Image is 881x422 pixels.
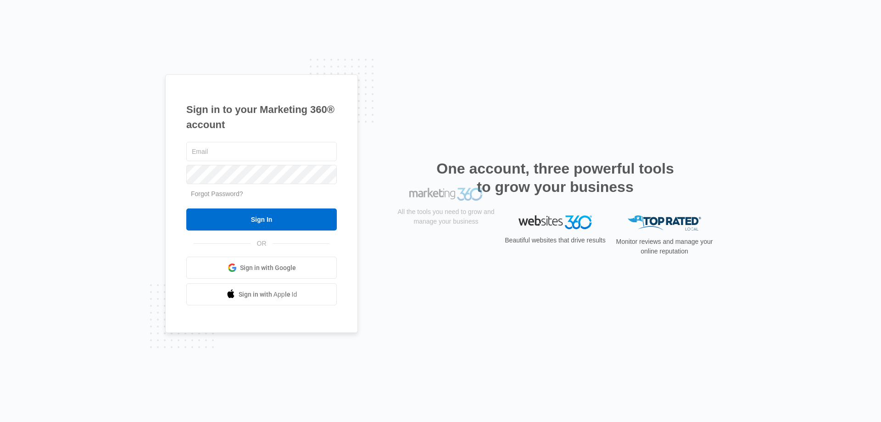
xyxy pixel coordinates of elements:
[251,239,273,248] span: OR
[239,290,297,299] span: Sign in with Apple Id
[186,283,337,305] a: Sign in with Apple Id
[519,215,592,229] img: Websites 360
[186,257,337,279] a: Sign in with Google
[240,263,296,273] span: Sign in with Google
[434,159,677,196] h2: One account, three powerful tools to grow your business
[504,236,607,245] p: Beautiful websites that drive results
[628,215,701,231] img: Top Rated Local
[409,215,483,228] img: Marketing 360
[613,237,716,256] p: Monitor reviews and manage your online reputation
[395,235,497,254] p: All the tools you need to grow and manage your business
[186,142,337,161] input: Email
[191,190,243,197] a: Forgot Password?
[186,102,337,132] h1: Sign in to your Marketing 360® account
[186,208,337,231] input: Sign In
